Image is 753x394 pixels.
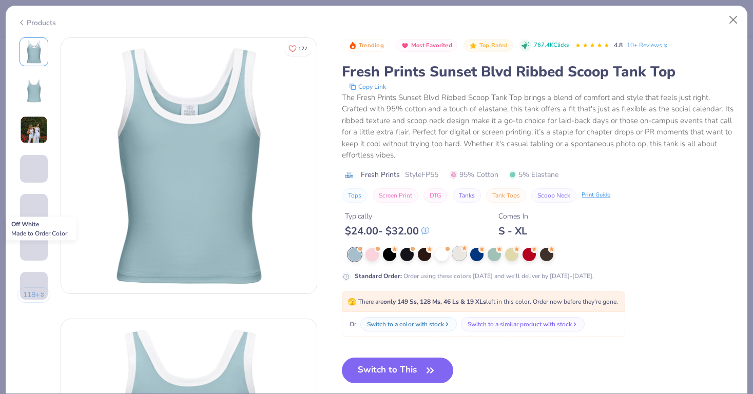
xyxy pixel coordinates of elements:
[298,46,307,51] span: 127
[6,217,76,241] div: Off White
[11,229,67,238] span: Made to Order Color
[395,39,457,52] button: Badge Button
[359,43,384,48] span: Trending
[17,17,56,28] div: Products
[347,298,618,306] span: There are left in this color. Order now before they're gone.
[22,40,46,64] img: Front
[20,261,22,288] img: User generated content
[61,38,317,293] img: Front
[423,188,448,203] button: DTG
[355,271,594,281] div: Order using these colors [DATE] and we'll deliver by [DATE]-[DATE].
[367,320,444,329] div: Switch to a color with stock
[486,188,526,203] button: Tank Tops
[401,42,409,50] img: Most Favorited sort
[345,225,429,238] div: $ 24.00 - $ 32.00
[627,41,669,50] a: 10+ Reviews
[498,225,528,238] div: S - XL
[614,41,623,49] span: 4.8
[361,169,400,180] span: Fresh Prints
[373,188,418,203] button: Screen Print
[724,10,743,30] button: Close
[342,188,368,203] button: Tops
[17,287,51,303] button: 118+
[342,171,356,179] img: brand logo
[20,116,48,144] img: User generated content
[346,82,389,92] button: copy to clipboard
[342,92,736,161] div: The Fresh Prints Sunset Blvd Ribbed Scoop Tank Top brings a blend of comfort and style that feels...
[582,191,610,200] div: Print Guide
[531,188,576,203] button: Scoop Neck
[347,297,356,307] span: 🫣
[343,39,389,52] button: Badge Button
[20,183,22,210] img: User generated content
[20,300,22,327] img: User generated content
[453,188,481,203] button: Tanks
[383,298,486,306] strong: only 149 Ss, 128 Ms, 46 Ls & 19 XLs
[464,39,513,52] button: Badge Button
[575,37,610,54] div: 4.8 Stars
[22,78,46,103] img: Back
[349,42,357,50] img: Trending sort
[450,169,498,180] span: 95% Cotton
[468,320,572,329] div: Switch to a similar product with stock
[498,211,528,222] div: Comes In
[469,42,477,50] img: Top Rated sort
[509,169,558,180] span: 5% Elastane
[461,317,585,331] button: Switch to a similar product with stock
[342,62,736,82] div: Fresh Prints Sunset Blvd Ribbed Scoop Tank Top
[347,320,356,329] span: Or
[345,211,429,222] div: Typically
[405,169,438,180] span: Style FP55
[360,317,457,331] button: Switch to a color with stock
[534,41,569,50] span: 767.4K Clicks
[342,358,453,383] button: Switch to This
[411,43,452,48] span: Most Favorited
[284,41,312,56] button: Like
[479,43,508,48] span: Top Rated
[355,272,402,280] strong: Standard Order :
